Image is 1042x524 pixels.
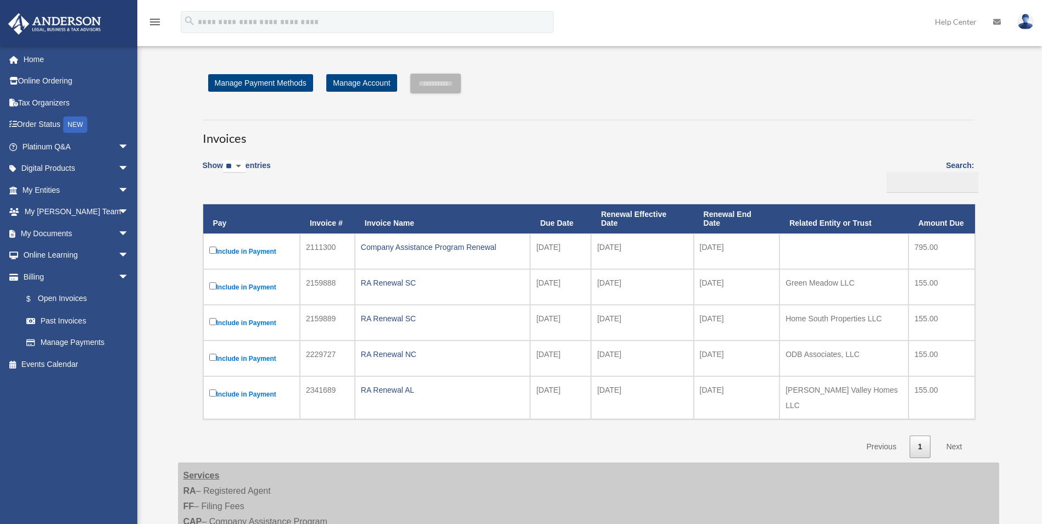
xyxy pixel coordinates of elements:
[203,159,271,184] label: Show entries
[361,275,525,291] div: RA Renewal SC
[208,74,313,92] a: Manage Payment Methods
[883,159,974,193] label: Search:
[591,233,693,269] td: [DATE]
[8,114,146,136] a: Order StatusNEW
[209,387,294,401] label: Include in Payment
[118,201,140,224] span: arrow_drop_down
[203,120,974,147] h3: Invoices
[118,266,140,288] span: arrow_drop_down
[694,341,780,376] td: [DATE]
[909,305,975,341] td: 155.00
[530,269,591,305] td: [DATE]
[8,353,146,375] a: Events Calendar
[779,269,908,305] td: Green Meadow LLC
[8,266,140,288] a: Billingarrow_drop_down
[694,305,780,341] td: [DATE]
[300,233,355,269] td: 2111300
[779,204,908,234] th: Related Entity or Trust: activate to sort column ascending
[300,341,355,376] td: 2229727
[910,436,930,458] a: 1
[15,310,140,332] a: Past Invoices
[209,244,294,258] label: Include in Payment
[591,341,693,376] td: [DATE]
[118,136,140,158] span: arrow_drop_down
[32,292,38,306] span: $
[118,222,140,245] span: arrow_drop_down
[209,247,216,254] input: Include in Payment
[209,354,216,361] input: Include in Payment
[183,486,196,495] strong: RA
[15,288,135,310] a: $Open Invoices
[8,201,146,223] a: My [PERSON_NAME] Teamarrow_drop_down
[361,382,525,398] div: RA Renewal AL
[530,376,591,419] td: [DATE]
[909,341,975,376] td: 155.00
[530,233,591,269] td: [DATE]
[694,204,780,234] th: Renewal End Date: activate to sort column ascending
[779,376,908,419] td: [PERSON_NAME] Valley Homes LLC
[909,233,975,269] td: 795.00
[223,160,246,173] select: Showentries
[8,158,146,180] a: Digital Productsarrow_drop_down
[8,222,146,244] a: My Documentsarrow_drop_down
[361,239,525,255] div: Company Assistance Program Renewal
[15,332,140,354] a: Manage Payments
[300,269,355,305] td: 2159888
[8,244,146,266] a: Online Learningarrow_drop_down
[591,204,693,234] th: Renewal Effective Date: activate to sort column ascending
[779,305,908,341] td: Home South Properties LLC
[183,471,220,480] strong: Services
[5,13,104,35] img: Anderson Advisors Platinum Portal
[148,15,161,29] i: menu
[909,376,975,419] td: 155.00
[183,15,196,27] i: search
[694,233,780,269] td: [DATE]
[8,48,146,70] a: Home
[779,341,908,376] td: ODB Associates, LLC
[361,311,525,326] div: RA Renewal SC
[8,136,146,158] a: Platinum Q&Aarrow_drop_down
[887,172,978,193] input: Search:
[8,179,146,201] a: My Entitiesarrow_drop_down
[909,204,975,234] th: Amount Due: activate to sort column ascending
[63,116,87,133] div: NEW
[118,244,140,267] span: arrow_drop_down
[361,347,525,362] div: RA Renewal NC
[8,70,146,92] a: Online Ordering
[355,204,531,234] th: Invoice Name: activate to sort column ascending
[591,376,693,419] td: [DATE]
[909,269,975,305] td: 155.00
[209,316,294,330] label: Include in Payment
[209,282,216,289] input: Include in Payment
[530,341,591,376] td: [DATE]
[209,389,216,397] input: Include in Payment
[300,204,355,234] th: Invoice #: activate to sort column ascending
[591,269,693,305] td: [DATE]
[694,269,780,305] td: [DATE]
[118,179,140,202] span: arrow_drop_down
[530,305,591,341] td: [DATE]
[300,305,355,341] td: 2159889
[694,376,780,419] td: [DATE]
[8,92,146,114] a: Tax Organizers
[209,318,216,325] input: Include in Payment
[938,436,971,458] a: Next
[118,158,140,180] span: arrow_drop_down
[148,19,161,29] a: menu
[530,204,591,234] th: Due Date: activate to sort column ascending
[300,376,355,419] td: 2341689
[326,74,397,92] a: Manage Account
[203,204,300,234] th: Pay: activate to sort column descending
[858,436,904,458] a: Previous
[183,501,194,511] strong: FF
[591,305,693,341] td: [DATE]
[209,352,294,365] label: Include in Payment
[209,280,294,294] label: Include in Payment
[1017,14,1034,30] img: User Pic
